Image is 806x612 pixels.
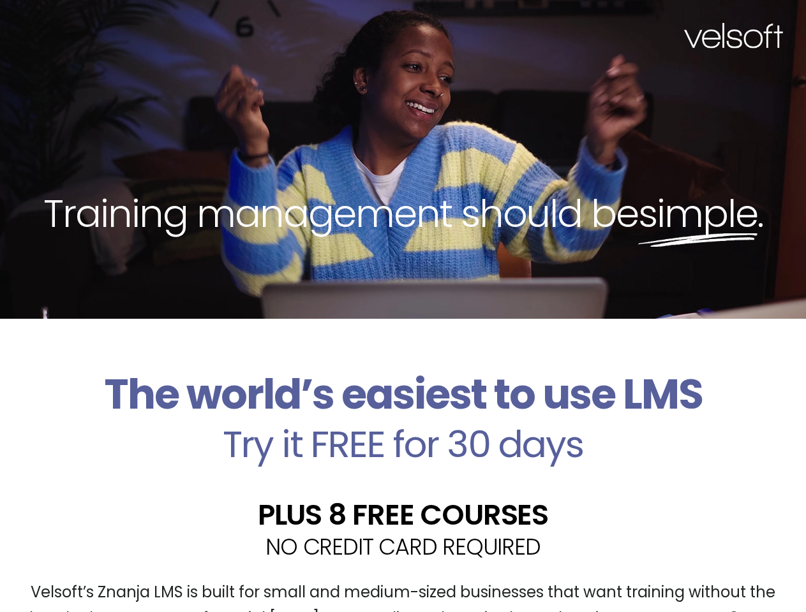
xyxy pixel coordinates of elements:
h2: Try it FREE for 30 days [10,426,796,463]
span: simple [638,187,757,240]
h2: NO CREDIT CARD REQUIRED [10,535,796,558]
h2: Training management should be . [23,189,783,238]
h2: The world’s easiest to use LMS [10,370,796,419]
h2: PLUS 8 FREE COURSES [10,500,796,529]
